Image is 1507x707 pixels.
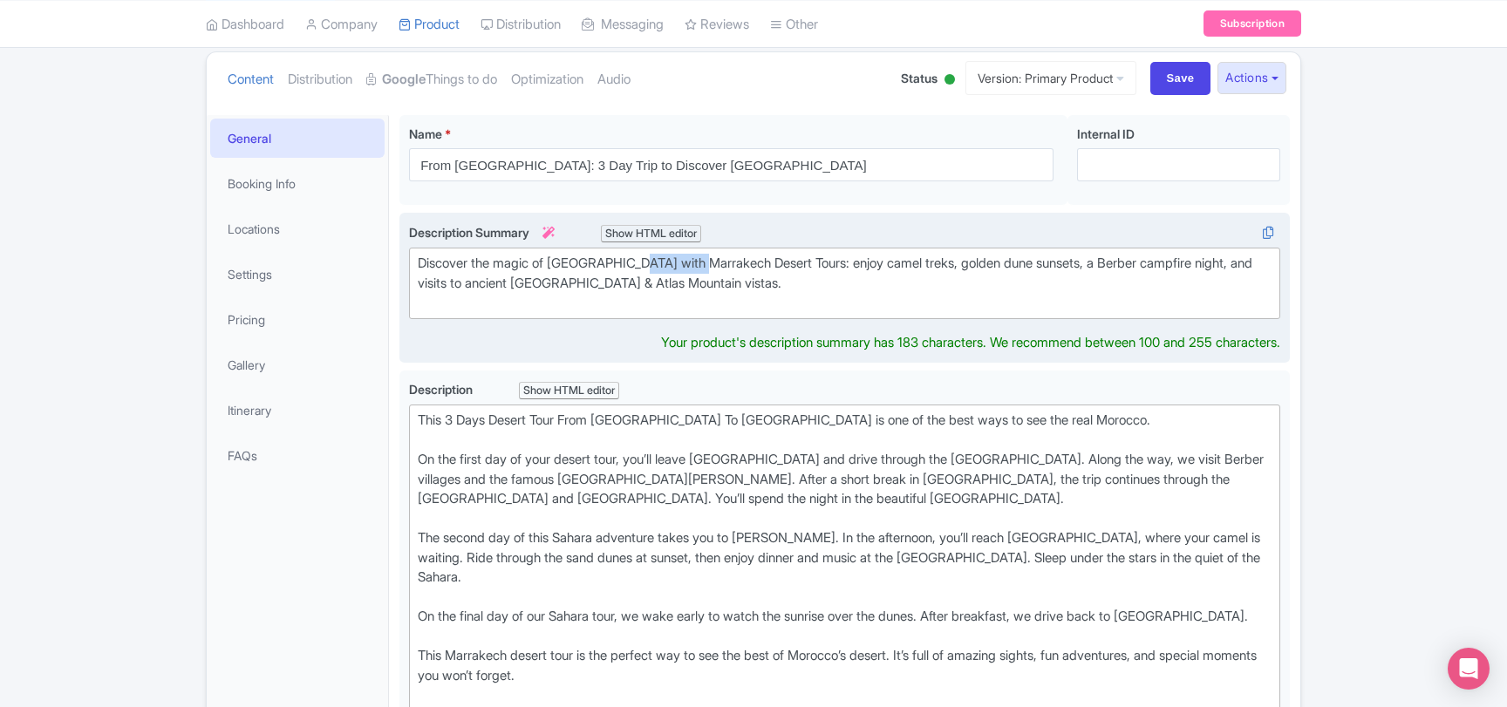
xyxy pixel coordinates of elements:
button: Actions [1217,62,1286,94]
span: Status [901,69,938,87]
strong: Google [382,70,426,90]
a: General [210,119,385,158]
a: FAQs [210,436,385,475]
a: GoogleThings to do [366,52,497,107]
a: Pricing [210,300,385,339]
a: Content [228,52,274,107]
div: Show HTML editor [601,225,701,243]
a: Optimization [511,52,583,107]
a: Distribution [288,52,352,107]
span: Name [409,126,442,141]
a: Locations [210,209,385,248]
a: Gallery [210,345,385,384]
span: Description Summary [409,225,557,240]
a: Itinerary [210,391,385,430]
span: Internal ID [1077,126,1135,141]
a: Settings [210,255,385,294]
a: Subscription [1204,10,1301,37]
div: Active [941,67,958,94]
input: Save [1150,62,1211,95]
a: Version: Primary Product [965,61,1136,95]
div: Discover the magic of [GEOGRAPHIC_DATA] with Marrakech Desert Tours: enjoy camel treks, golden du... [418,254,1272,313]
div: Open Intercom Messenger [1448,648,1490,690]
a: Audio [597,52,631,107]
span: Description [409,382,475,397]
div: Your product's description summary has 183 characters. We recommend between 100 and 255 characters. [661,333,1280,353]
a: Booking Info [210,164,385,203]
div: Show HTML editor [519,382,619,400]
